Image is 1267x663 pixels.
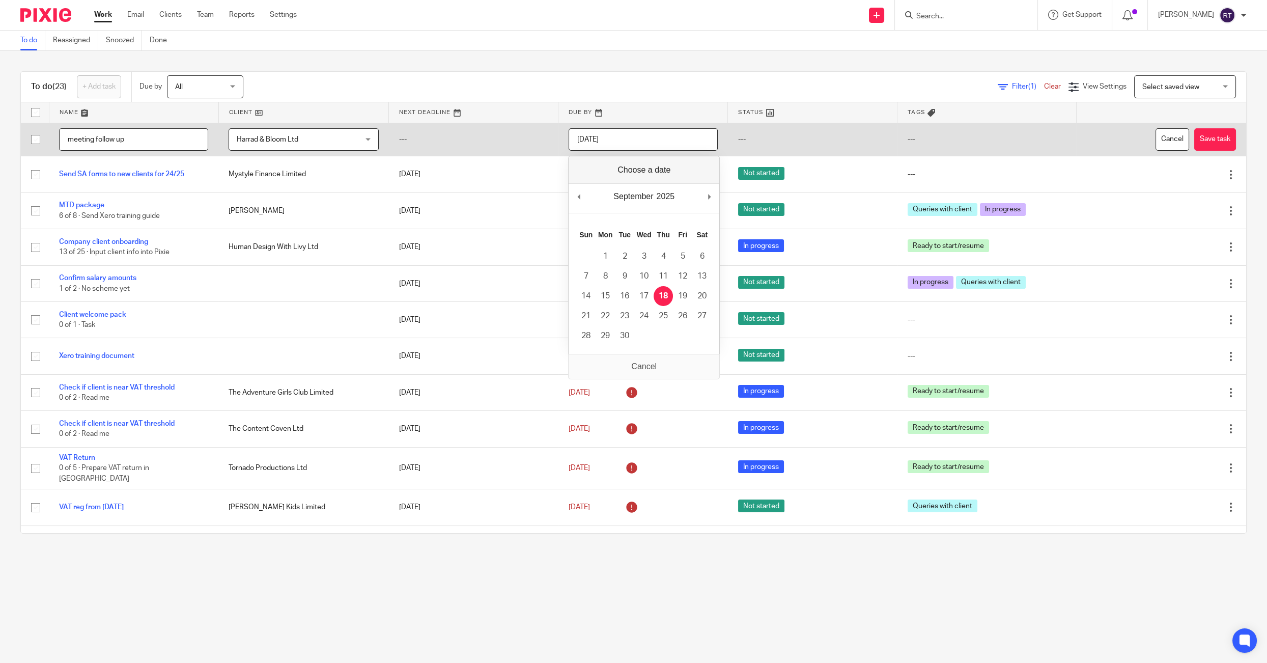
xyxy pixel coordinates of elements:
[59,274,136,282] a: Confirm salary amounts
[1028,83,1036,90] span: (1)
[59,431,109,438] span: 0 of 2 · Read me
[615,306,634,326] button: 23
[596,326,615,346] button: 29
[615,266,634,286] button: 9
[654,286,673,306] button: 18
[956,276,1026,289] span: Queries with client
[738,167,784,180] span: Not started
[59,171,184,178] a: Send SA forms to new clients for 24/25
[576,326,596,346] button: 28
[175,84,183,91] span: All
[908,500,977,512] span: Queries with client
[576,266,596,286] button: 7
[908,315,1066,325] div: ---
[738,421,784,434] span: In progress
[389,265,558,301] td: [DATE]
[237,136,298,143] span: Harrad & Bloom Ltd
[654,266,673,286] button: 11
[696,231,708,239] abbr: Saturday
[980,203,1026,216] span: In progress
[139,81,162,92] p: Due by
[59,420,175,427] a: Check if client is near VAT threshold
[596,286,615,306] button: 15
[908,203,977,216] span: Queries with client
[94,10,112,20] a: Work
[218,229,389,265] td: Human Design With Livy Ltd
[31,81,67,92] h1: To do
[1083,83,1127,90] span: View Settings
[127,10,144,20] a: Email
[218,489,389,526] td: [PERSON_NAME] Kids Limited
[1062,11,1102,18] span: Get Support
[59,464,149,482] span: 0 of 5 · Prepare VAT return in [GEOGRAPHIC_DATA]
[673,306,692,326] button: 26
[738,203,784,216] span: Not started
[615,286,634,306] button: 16
[574,189,584,204] button: Previous Month
[576,286,596,306] button: 14
[692,266,712,286] button: 13
[738,239,784,252] span: In progress
[637,231,652,239] abbr: Wednesday
[1219,7,1235,23] img: svg%3E
[655,189,677,204] div: 2025
[59,212,160,219] span: 6 of 8 · Send Xero training guide
[596,266,615,286] button: 8
[218,411,389,447] td: The Content Coven Ltd
[59,384,175,391] a: Check if client is near VAT threshold
[59,321,95,328] span: 0 of 1 · Task
[389,229,558,265] td: [DATE]
[389,411,558,447] td: [DATE]
[618,231,631,239] abbr: Tuesday
[59,352,134,360] a: Xero training document
[908,109,925,115] span: Tags
[20,31,45,50] a: To do
[106,31,142,50] a: Snoozed
[634,286,654,306] button: 17
[59,311,126,318] a: Client welcome pack
[728,123,897,156] td: ---
[389,123,558,156] td: ---
[389,489,558,526] td: [DATE]
[389,338,558,374] td: [DATE]
[1158,10,1214,20] p: [PERSON_NAME]
[569,352,590,360] span: [DATE]
[59,248,170,256] span: 13 of 25 · Input client info into Pixie
[569,425,590,432] span: [DATE]
[569,389,590,396] span: [DATE]
[569,464,590,472] span: [DATE]
[908,460,989,473] span: Ready to start/resume
[654,246,673,266] button: 4
[634,306,654,326] button: 24
[59,238,148,245] a: Company client onboarding
[598,231,612,239] abbr: Monday
[634,246,654,266] button: 3
[908,351,1066,361] div: ---
[59,202,104,209] a: MTD package
[634,266,654,286] button: 10
[1044,83,1061,90] a: Clear
[159,10,182,20] a: Clients
[596,306,615,326] button: 22
[389,374,558,410] td: [DATE]
[897,123,1077,156] td: ---
[77,75,121,98] a: + Add task
[150,31,175,50] a: Done
[1194,128,1236,151] button: Save task
[1012,83,1044,90] span: Filter
[20,8,71,22] img: Pixie
[908,421,989,434] span: Ready to start/resume
[579,231,593,239] abbr: Sunday
[612,189,655,204] div: September
[389,156,558,192] td: [DATE]
[654,306,673,326] button: 25
[218,192,389,229] td: [PERSON_NAME]
[218,526,389,562] td: Hormoniously Limited
[389,526,558,562] td: [DATE]
[218,374,389,410] td: The Adventure Girls Club Limited
[59,285,130,292] span: 1 of 2 · No scheme yet
[673,266,692,286] button: 12
[738,349,784,362] span: Not started
[738,276,784,289] span: Not started
[673,286,692,306] button: 19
